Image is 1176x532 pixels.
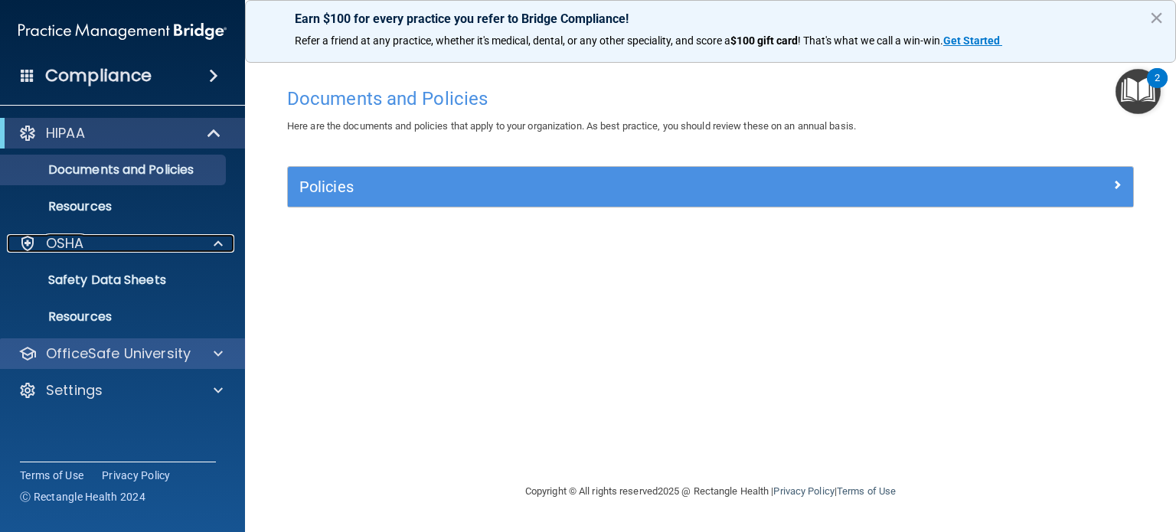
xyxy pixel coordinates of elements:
[18,124,222,142] a: HIPAA
[18,344,223,363] a: OfficeSafe University
[837,485,896,497] a: Terms of Use
[20,489,145,504] span: Ⓒ Rectangle Health 2024
[10,309,219,325] p: Resources
[18,234,223,253] a: OSHA
[295,34,730,47] span: Refer a friend at any practice, whether it's medical, dental, or any other speciality, and score a
[20,468,83,483] a: Terms of Use
[46,344,191,363] p: OfficeSafe University
[773,485,834,497] a: Privacy Policy
[10,273,219,288] p: Safety Data Sheets
[287,89,1134,109] h4: Documents and Policies
[10,199,219,214] p: Resources
[1149,5,1164,30] button: Close
[299,175,1122,199] a: Policies
[943,34,1002,47] a: Get Started
[1116,69,1161,114] button: Open Resource Center, 2 new notifications
[18,381,223,400] a: Settings
[46,234,84,253] p: OSHA
[798,34,943,47] span: ! That's what we call a win-win.
[1155,78,1160,98] div: 2
[287,120,856,132] span: Here are the documents and policies that apply to your organization. As best practice, you should...
[730,34,798,47] strong: $100 gift card
[102,468,171,483] a: Privacy Policy
[431,467,990,516] div: Copyright © All rights reserved 2025 @ Rectangle Health | |
[46,381,103,400] p: Settings
[295,11,1126,26] p: Earn $100 for every practice you refer to Bridge Compliance!
[299,178,910,195] h5: Policies
[943,34,1000,47] strong: Get Started
[46,124,85,142] p: HIPAA
[18,16,227,47] img: PMB logo
[45,65,152,86] h4: Compliance
[10,162,219,178] p: Documents and Policies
